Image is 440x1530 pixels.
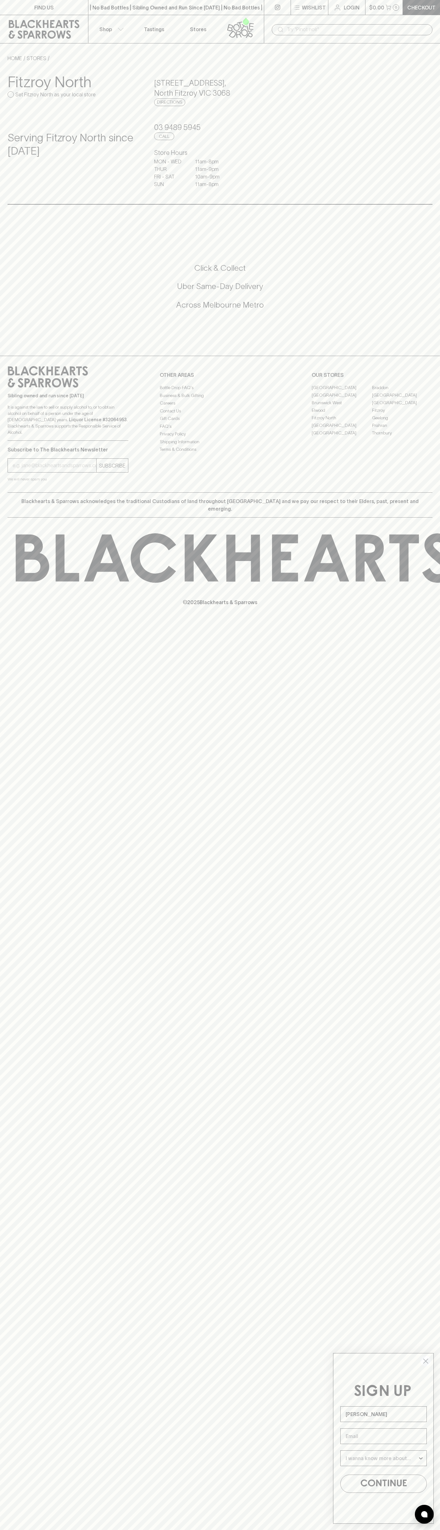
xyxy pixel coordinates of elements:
p: SUBSCRIBE [99,462,125,469]
p: FRI - SAT [154,173,186,180]
p: THUR [154,165,186,173]
a: Prahran [372,422,432,429]
button: Close dialog [420,1356,431,1367]
input: e.g. jane@blackheartsandsparrows.com.au [13,461,96,471]
p: Tastings [144,25,164,33]
p: It is against the law to sell or supply alcohol to, or to obtain alcohol on behalf of a person un... [8,404,128,435]
a: Elwood [312,406,372,414]
input: I wanna know more about... [346,1451,418,1466]
button: Show Options [418,1451,424,1466]
div: FLYOUT Form [327,1347,440,1530]
a: [GEOGRAPHIC_DATA] [312,384,372,391]
p: Blackhearts & Sparrows acknowledges the traditional Custodians of land throughout [GEOGRAPHIC_DAT... [12,497,428,513]
h5: Uber Same-Day Delivery [8,281,432,292]
p: Sibling owned and run since [DATE] [8,393,128,399]
a: Brunswick West [312,399,372,406]
p: SUN [154,180,186,188]
p: 11am - 9pm [195,165,226,173]
input: Try "Pinot noir" [287,25,427,35]
button: Shop [88,15,132,43]
p: 11am - 8pm [195,158,226,165]
a: Fitzroy North [312,414,372,422]
span: SIGN UP [354,1385,411,1399]
p: Subscribe to The Blackhearts Newsletter [8,446,128,453]
a: Careers [160,399,281,407]
p: 0 [395,6,397,9]
a: Shipping Information [160,438,281,445]
p: Set Fitzroy North as your local store [15,91,96,98]
a: Stores [176,15,220,43]
a: [GEOGRAPHIC_DATA] [372,399,432,406]
a: [GEOGRAPHIC_DATA] [312,422,372,429]
p: Login [344,4,359,11]
h3: Fitzroy North [8,73,139,91]
a: [GEOGRAPHIC_DATA] [312,391,372,399]
p: OUR STORES [312,371,432,379]
p: Shop [99,25,112,33]
h4: Serving Fitzroy North since [DATE] [8,131,139,158]
a: Thornbury [372,429,432,437]
button: CONTINUE [340,1475,427,1493]
h5: [STREET_ADDRESS] , North Fitzroy VIC 3068 [154,78,286,98]
a: [GEOGRAPHIC_DATA] [372,391,432,399]
p: Wishlist [302,4,326,11]
a: Tastings [132,15,176,43]
a: Braddon [372,384,432,391]
p: MON - WED [154,158,186,165]
a: Gift Cards [160,415,281,422]
a: Fitzroy [372,406,432,414]
a: Privacy Policy [160,430,281,438]
p: OTHER AREAS [160,371,281,379]
h5: 03 9489 5945 [154,122,286,133]
a: Bottle Drop FAQ's [160,384,281,392]
a: Contact Us [160,407,281,415]
button: SUBSCRIBE [97,459,128,472]
a: FAQ's [160,422,281,430]
p: 11am - 8pm [195,180,226,188]
p: $0.00 [369,4,384,11]
h5: Across Melbourne Metro [8,300,432,310]
a: [GEOGRAPHIC_DATA] [312,429,372,437]
h5: Click & Collect [8,263,432,273]
img: bubble-icon [421,1511,427,1517]
h6: Store Hours [154,148,286,158]
input: Name [340,1406,427,1422]
p: Stores [190,25,206,33]
input: Email [340,1428,427,1444]
a: Business & Bulk Gifting [160,392,281,399]
a: Directions [154,99,185,106]
div: Call to action block [8,238,432,343]
p: We will never spam you [8,476,128,482]
strong: Liquor License #32064953 [69,417,127,422]
p: FIND US [34,4,54,11]
a: Geelong [372,414,432,422]
p: Checkout [407,4,436,11]
a: HOME [8,55,22,61]
a: Terms & Conditions [160,446,281,453]
a: STORES [27,55,46,61]
p: 10am - 9pm [195,173,226,180]
a: Call [154,133,174,140]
